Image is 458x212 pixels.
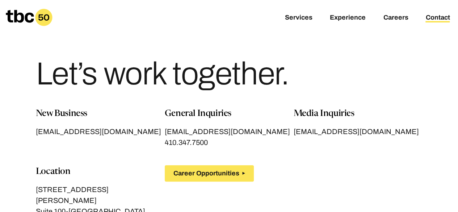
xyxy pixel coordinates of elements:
a: Experience [330,14,366,22]
a: Careers [383,14,408,22]
p: [STREET_ADDRESS][PERSON_NAME] [36,184,165,206]
p: General Inquiries [165,107,294,120]
span: [EMAIL_ADDRESS][DOMAIN_NAME] [293,128,419,137]
a: 410.347.7500 [165,137,208,148]
a: Contact [425,14,450,22]
span: 410.347.7500 [165,138,208,148]
a: Services [285,14,312,22]
a: Homepage [6,9,52,26]
h1: Let’s work together. [36,58,289,90]
span: [EMAIL_ADDRESS][DOMAIN_NAME] [36,128,161,137]
button: Career Opportunities [165,165,254,182]
a: [EMAIL_ADDRESS][DOMAIN_NAME] [293,126,422,137]
p: Location [36,165,165,178]
span: [EMAIL_ADDRESS][DOMAIN_NAME] [165,128,290,137]
a: [EMAIL_ADDRESS][DOMAIN_NAME] [36,126,165,137]
span: Career Opportunities [173,170,239,177]
p: New Business [36,107,165,120]
p: Media Inquiries [293,107,422,120]
a: [EMAIL_ADDRESS][DOMAIN_NAME] [165,126,294,137]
